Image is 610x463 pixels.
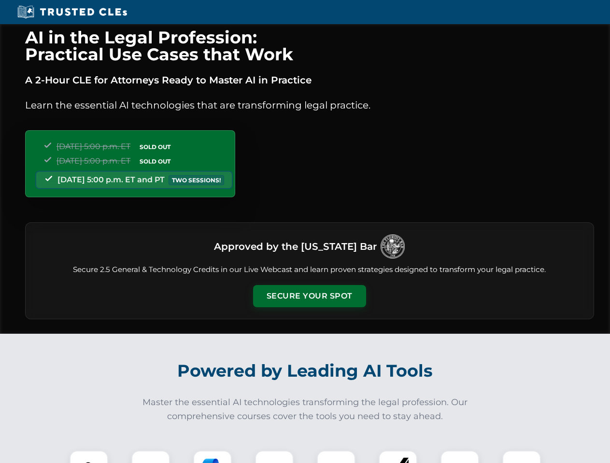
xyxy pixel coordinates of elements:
h2: Powered by Leading AI Tools [38,354,573,388]
img: Logo [381,234,405,259]
span: SOLD OUT [136,156,174,166]
span: [DATE] 5:00 p.m. ET [57,156,130,165]
h3: Approved by the [US_STATE] Bar [214,238,377,255]
p: Learn the essential AI technologies that are transforming legal practice. [25,97,594,113]
span: [DATE] 5:00 p.m. ET [57,142,130,151]
p: A 2-Hour CLE for Attorneys Ready to Master AI in Practice [25,72,594,88]
img: Trusted CLEs [14,5,130,19]
span: SOLD OUT [136,142,174,152]
p: Secure 2.5 General & Technology Credits in our Live Webcast and learn proven strategies designed ... [37,264,582,275]
p: Master the essential AI technologies transforming the legal profession. Our comprehensive courses... [136,395,474,423]
button: Secure Your Spot [253,285,366,307]
h1: AI in the Legal Profession: Practical Use Cases that Work [25,29,594,63]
